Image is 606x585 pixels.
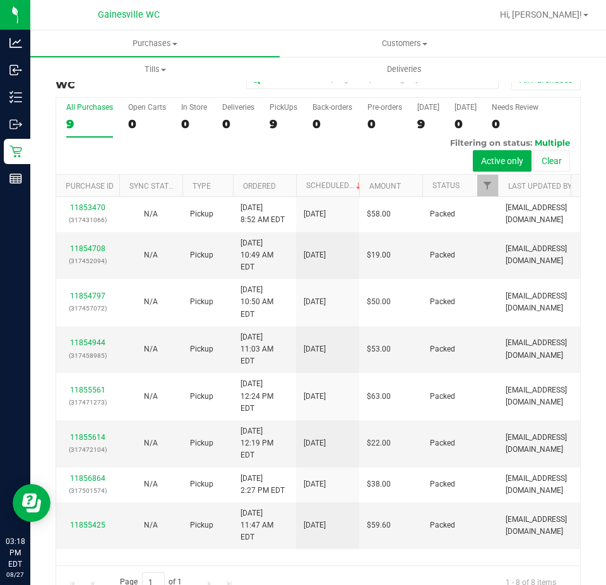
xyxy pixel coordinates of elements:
[64,214,112,226] p: (317431066)
[128,117,166,131] div: 0
[417,103,439,112] div: [DATE]
[129,182,178,191] a: Sync Status
[367,117,402,131] div: 0
[241,237,288,274] span: [DATE] 10:49 AM EDT
[270,117,297,131] div: 9
[64,302,112,314] p: (317457072)
[181,117,207,131] div: 0
[144,439,158,447] span: Not Applicable
[64,444,112,456] p: (317472104)
[144,208,158,220] button: N/A
[144,391,158,403] button: N/A
[367,391,391,403] span: $63.00
[70,386,105,394] a: 11855561
[450,138,532,148] span: Filtering on status:
[144,480,158,488] span: Not Applicable
[9,145,22,158] inline-svg: Retail
[454,117,477,131] div: 0
[31,64,279,75] span: Tills
[417,117,439,131] div: 9
[241,473,285,497] span: [DATE] 2:27 PM EDT
[9,118,22,131] inline-svg: Outbound
[64,255,112,267] p: (317452094)
[144,343,158,355] button: N/A
[430,249,455,261] span: Packed
[30,30,280,57] a: Purchases
[304,343,326,355] span: [DATE]
[280,38,528,49] span: Customers
[190,343,213,355] span: Pickup
[367,437,391,449] span: $22.00
[56,68,230,90] h3: Purchase Summary:
[430,437,455,449] span: Packed
[280,56,529,83] a: Deliveries
[9,91,22,103] inline-svg: Inventory
[70,433,105,442] a: 11855614
[367,343,391,355] span: $53.00
[508,182,572,191] a: Last Updated By
[30,38,280,49] span: Purchases
[222,117,254,131] div: 0
[190,519,213,531] span: Pickup
[430,519,455,531] span: Packed
[304,296,326,308] span: [DATE]
[190,249,213,261] span: Pickup
[304,391,326,403] span: [DATE]
[144,249,158,261] button: N/A
[70,244,105,253] a: 11854708
[304,249,326,261] span: [DATE]
[535,138,570,148] span: Multiple
[306,181,364,190] a: Scheduled
[454,103,477,112] div: [DATE]
[144,251,158,259] span: Not Applicable
[304,519,326,531] span: [DATE]
[193,182,211,191] a: Type
[367,249,391,261] span: $19.00
[280,30,529,57] a: Customers
[70,474,105,483] a: 11856864
[30,56,280,83] a: Tills
[144,296,158,308] button: N/A
[190,437,213,449] span: Pickup
[144,210,158,218] span: Not Applicable
[492,103,538,112] div: Needs Review
[430,343,455,355] span: Packed
[64,485,112,497] p: (317501574)
[430,208,455,220] span: Packed
[144,345,158,353] span: Not Applicable
[241,331,288,368] span: [DATE] 11:03 AM EDT
[304,478,326,490] span: [DATE]
[241,202,285,226] span: [DATE] 8:52 AM EDT
[9,64,22,76] inline-svg: Inbound
[241,425,288,462] span: [DATE] 12:19 PM EDT
[367,478,391,490] span: $38.00
[533,150,570,172] button: Clear
[367,103,402,112] div: Pre-orders
[430,478,455,490] span: Packed
[13,484,50,522] iframe: Resource center
[430,391,455,403] span: Packed
[241,284,288,321] span: [DATE] 10:50 AM EDT
[70,292,105,300] a: 11854797
[367,208,391,220] span: $58.00
[477,175,498,196] a: Filter
[144,519,158,531] button: N/A
[6,570,25,579] p: 08/27
[222,103,254,112] div: Deliveries
[144,521,158,529] span: Not Applicable
[190,296,213,308] span: Pickup
[144,297,158,306] span: Not Applicable
[304,437,326,449] span: [DATE]
[64,350,112,362] p: (317458985)
[241,507,288,544] span: [DATE] 11:47 AM EDT
[190,478,213,490] span: Pickup
[9,37,22,49] inline-svg: Analytics
[270,103,297,112] div: PickUps
[6,536,25,570] p: 03:18 PM EDT
[144,478,158,490] button: N/A
[66,103,113,112] div: All Purchases
[144,437,158,449] button: N/A
[312,103,352,112] div: Back-orders
[369,182,401,191] a: Amount
[64,396,112,408] p: (317471273)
